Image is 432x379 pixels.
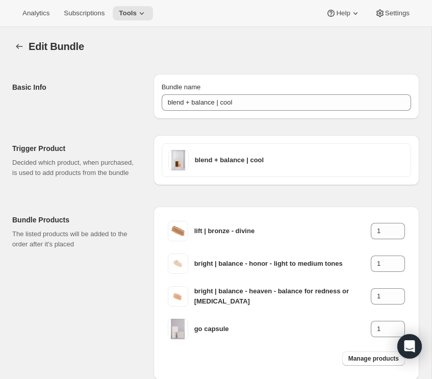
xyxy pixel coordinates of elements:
span: Settings [385,9,410,17]
button: Help [320,6,366,20]
h2: Trigger Product [12,143,137,154]
span: Manage products [348,355,399,363]
span: Analytics [22,9,49,17]
span: Edit Bundle [29,41,84,52]
div: Open Intercom Messenger [397,334,422,359]
button: Analytics [16,6,56,20]
h3: bright | balance - heaven - balance for redness or [MEDICAL_DATA] [194,286,371,307]
button: Tools [113,6,153,20]
h2: Bundle Products [12,215,137,225]
span: Bundle name [162,83,201,91]
p: The listed products will be added to the order after it's placed [12,229,137,249]
h2: Basic Info [12,82,137,92]
button: Manage products [342,351,405,366]
span: Tools [119,9,137,17]
h3: bright | balance - honor - light to medium tones [194,259,371,269]
input: ie. Smoothie box [162,94,411,111]
span: Help [336,9,350,17]
button: Settings [369,6,416,20]
span: Subscriptions [64,9,105,17]
button: Bundles [12,39,27,54]
h3: blend + balance | cool [195,155,404,165]
button: Subscriptions [58,6,111,20]
p: Decided which product, when purchased, is used to add products from the bundle [12,158,137,178]
h3: go capsule [194,324,371,334]
h3: lift | bronze - divine [194,226,371,236]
